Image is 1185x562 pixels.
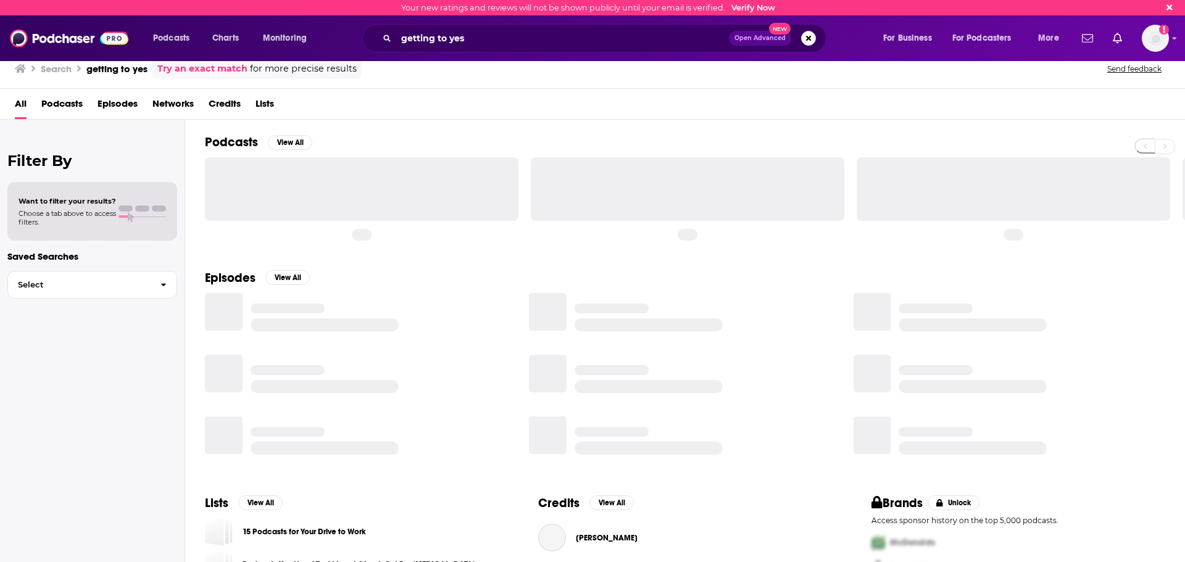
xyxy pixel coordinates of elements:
[1142,25,1169,52] span: Logged in as celadonmarketing
[729,31,791,46] button: Open AdvancedNew
[8,281,151,289] span: Select
[396,28,729,48] input: Search podcasts, credits, & more...
[265,270,310,285] button: View All
[538,518,832,558] button: Lisa CrosbieLisa Crosbie
[734,35,786,41] span: Open Advanced
[7,271,177,299] button: Select
[875,28,947,48] button: open menu
[1159,25,1169,35] svg: Email not verified
[871,495,923,511] h2: Brands
[268,135,312,150] button: View All
[250,62,357,76] span: for more precise results
[238,495,283,510] button: View All
[1142,25,1169,52] img: User Profile
[871,516,1165,525] p: Access sponsor history on the top 5,000 podcasts.
[576,533,638,543] a: Lisa Crosbie
[86,63,148,75] h3: getting to yes
[205,270,256,286] h2: Episodes
[205,270,310,286] a: EpisodesView All
[1038,30,1059,47] span: More
[157,62,247,76] a: Try an exact match
[205,518,233,546] a: 15 Podcasts for Your Drive to Work
[205,495,228,511] h2: Lists
[374,24,838,52] div: Search podcasts, credits, & more...
[867,530,890,555] img: First Pro Logo
[144,28,206,48] button: open menu
[769,23,791,35] span: New
[209,94,241,119] a: Credits
[883,30,932,47] span: For Business
[538,524,566,552] a: Lisa Crosbie
[205,134,258,150] h2: Podcasts
[538,495,634,511] a: CreditsView All
[263,30,307,47] span: Monitoring
[1104,64,1165,74] button: Send feedback
[256,94,274,119] a: Lists
[890,537,935,548] span: McDonalds
[1108,28,1127,49] a: Show notifications dropdown
[204,28,246,48] a: Charts
[243,525,366,539] a: 15 Podcasts for Your Drive to Work
[928,495,980,510] button: Unlock
[944,28,1029,48] button: open menu
[152,94,194,119] a: Networks
[1142,25,1169,52] button: Show profile menu
[538,495,580,511] h2: Credits
[41,63,72,75] h3: Search
[1077,28,1098,49] a: Show notifications dropdown
[731,3,775,12] a: Verify Now
[19,197,116,205] span: Want to filter your results?
[10,27,128,50] img: Podchaser - Follow, Share and Rate Podcasts
[98,94,138,119] a: Episodes
[41,94,83,119] a: Podcasts
[205,134,312,150] a: PodcastsView All
[1029,28,1075,48] button: open menu
[254,28,323,48] button: open menu
[576,533,638,543] span: [PERSON_NAME]
[205,495,283,511] a: ListsView All
[401,3,775,12] div: Your new ratings and reviews will not be shown publicly until your email is verified.
[15,94,27,119] a: All
[589,495,634,510] button: View All
[7,152,177,170] h2: Filter By
[212,30,239,47] span: Charts
[19,209,116,226] span: Choose a tab above to access filters.
[952,30,1012,47] span: For Podcasters
[7,250,177,262] p: Saved Searches
[153,30,189,47] span: Podcasts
